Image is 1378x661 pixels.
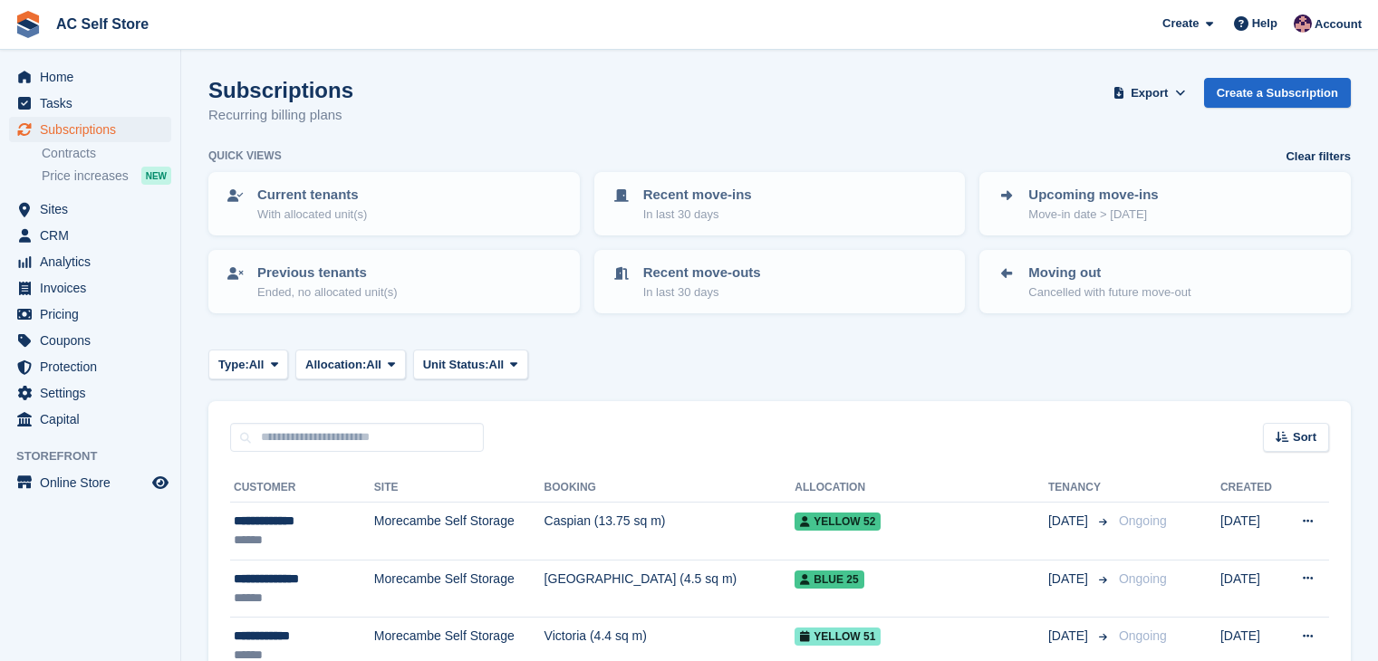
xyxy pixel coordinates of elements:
[366,356,381,374] span: All
[489,356,505,374] span: All
[1293,428,1316,446] span: Sort
[1220,474,1283,503] th: Created
[1048,512,1092,531] span: [DATE]
[14,11,42,38] img: stora-icon-8386f47178a22dfd0bd8f6a31ec36ba5ce8667c1dd55bd0f319d3a0aa187defe.svg
[295,350,406,379] button: Allocation: All
[210,252,578,311] a: Previous tenants Ended, no allocated unit(s)
[40,380,149,406] span: Settings
[40,302,149,327] span: Pricing
[40,470,149,495] span: Online Store
[374,474,544,503] th: Site
[208,78,353,102] h1: Subscriptions
[544,560,795,618] td: [GEOGRAPHIC_DATA] (4.5 sq m)
[49,9,156,39] a: AC Self Store
[1048,474,1112,503] th: Tenancy
[9,249,171,274] a: menu
[9,354,171,379] a: menu
[40,91,149,116] span: Tasks
[230,474,374,503] th: Customer
[40,275,149,301] span: Invoices
[40,196,149,222] span: Sites
[1162,14,1199,33] span: Create
[9,91,171,116] a: menu
[1119,513,1167,528] span: Ongoing
[9,302,171,327] a: menu
[40,249,149,274] span: Analytics
[795,570,863,589] span: Blue 25
[208,148,282,164] h6: Quick views
[257,206,367,224] p: With allocated unit(s)
[374,503,544,560] td: Morecambe Self Storage
[218,356,249,374] span: Type:
[544,503,795,560] td: Caspian (13.75 sq m)
[795,627,881,646] span: Yellow 51
[42,168,129,185] span: Price increases
[42,166,171,186] a: Price increases NEW
[9,117,171,142] a: menu
[1220,560,1283,618] td: [DATE]
[16,447,180,465] span: Storefront
[643,283,761,302] p: In last 30 days
[643,263,761,283] p: Recent move-outs
[210,174,578,234] a: Current tenants With allocated unit(s)
[1131,84,1168,102] span: Export
[413,350,528,379] button: Unit Status: All
[1028,283,1190,302] p: Cancelled with future move-out
[596,252,964,311] a: Recent move-outs In last 30 days
[981,252,1349,311] a: Moving out Cancelled with future move-out
[208,105,353,126] p: Recurring billing plans
[9,470,171,495] a: menu
[1028,185,1158,206] p: Upcoming move-ins
[1048,627,1092,646] span: [DATE]
[141,167,171,185] div: NEW
[795,474,1048,503] th: Allocation
[1204,78,1351,108] a: Create a Subscription
[1315,15,1362,34] span: Account
[544,474,795,503] th: Booking
[40,407,149,432] span: Capital
[40,64,149,90] span: Home
[9,196,171,222] a: menu
[149,472,171,493] a: Preview store
[1110,78,1190,108] button: Export
[305,356,366,374] span: Allocation:
[1220,503,1283,560] td: [DATE]
[40,354,149,379] span: Protection
[643,206,752,224] p: In last 30 days
[208,350,288,379] button: Type: All
[9,328,171,353] a: menu
[257,263,398,283] p: Previous tenants
[1048,570,1092,589] span: [DATE]
[40,328,149,353] span: Coupons
[1028,263,1190,283] p: Moving out
[9,407,171,432] a: menu
[1286,148,1351,166] a: Clear filters
[42,145,171,162] a: Contracts
[374,560,544,618] td: Morecambe Self Storage
[795,513,881,531] span: Yellow 52
[249,356,265,374] span: All
[1252,14,1277,33] span: Help
[643,185,752,206] p: Recent move-ins
[257,283,398,302] p: Ended, no allocated unit(s)
[40,117,149,142] span: Subscriptions
[596,174,964,234] a: Recent move-ins In last 30 days
[9,64,171,90] a: menu
[423,356,489,374] span: Unit Status:
[1028,206,1158,224] p: Move-in date > [DATE]
[9,380,171,406] a: menu
[1119,628,1167,643] span: Ongoing
[257,185,367,206] p: Current tenants
[1294,14,1312,33] img: Ted Cox
[9,275,171,301] a: menu
[981,174,1349,234] a: Upcoming move-ins Move-in date > [DATE]
[1119,571,1167,586] span: Ongoing
[40,223,149,248] span: CRM
[9,223,171,248] a: menu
